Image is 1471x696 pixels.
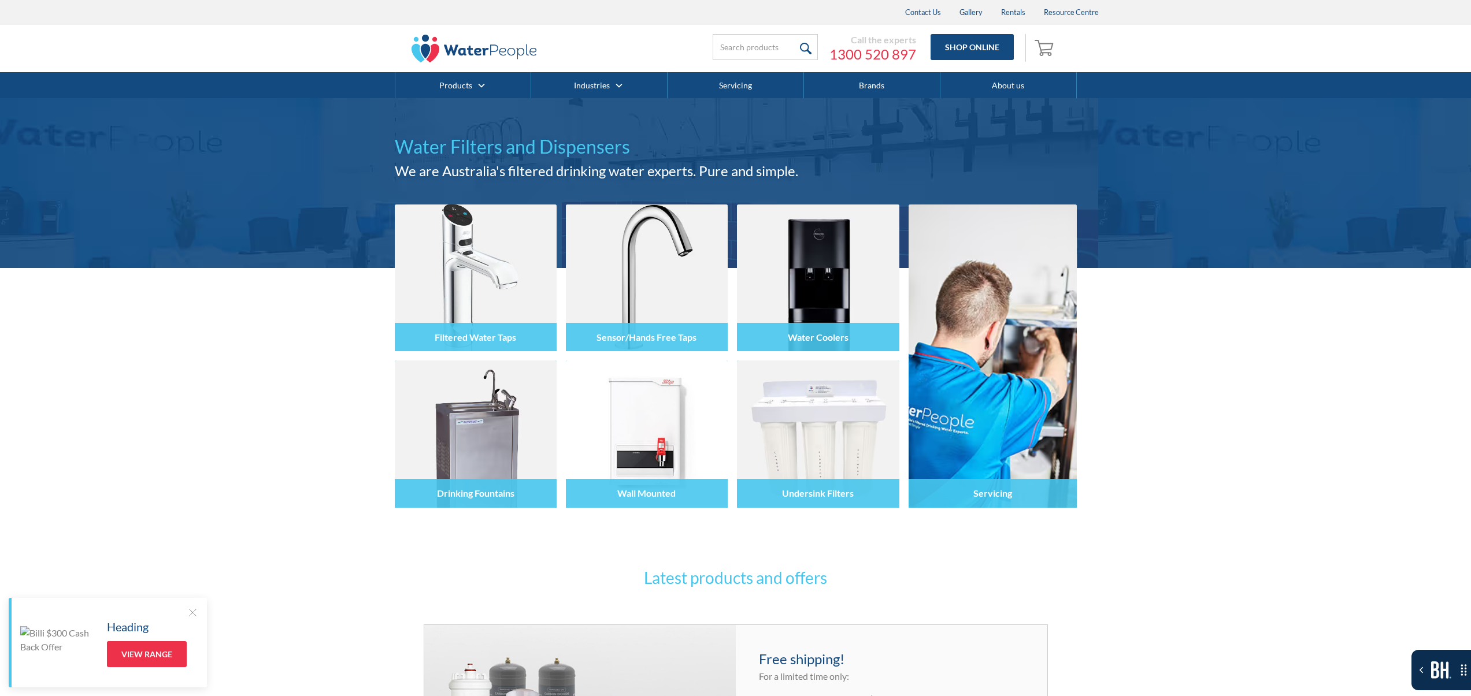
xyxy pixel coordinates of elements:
a: View Range [107,641,187,667]
img: Undersink Filters [737,360,899,507]
a: Open empty cart [1032,34,1059,62]
div: Industries [531,72,668,98]
a: Shop Online [931,34,1014,60]
h4: Free shipping! [759,649,1024,669]
img: Water Coolers [737,204,899,351]
h4: Wall Mounted [617,487,676,498]
img: Filtered Water Taps [395,204,557,351]
img: shopping cart [1035,38,1057,57]
p: For a limited time only: [759,669,1024,683]
h4: Drinking Fountains [437,487,514,498]
a: About us [940,72,1077,98]
input: Search products [713,34,818,60]
h4: Undersink Filters [782,487,854,498]
a: Brands [804,72,940,98]
h4: Sensor/Hands Free Taps [596,332,696,343]
a: Servicing [668,72,804,98]
div: Call the experts [829,34,916,46]
h4: Servicing [973,487,1012,498]
a: Servicing [909,204,1077,507]
a: Products [439,79,472,91]
h4: Water Coolers [788,332,848,343]
h4: Filtered Water Taps [435,332,516,343]
div: Products [395,72,531,98]
img: Sensor/Hands Free Taps [566,204,728,351]
img: Drinking Fountains [395,360,557,507]
img: Wall Mounted [566,360,728,507]
h3: Latest products and offers [510,565,961,590]
a: 1300 520 897 [829,46,916,63]
h5: Heading [107,618,149,635]
img: Billi $300 Cash Back Offer [20,626,95,654]
a: Industries [574,79,610,91]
